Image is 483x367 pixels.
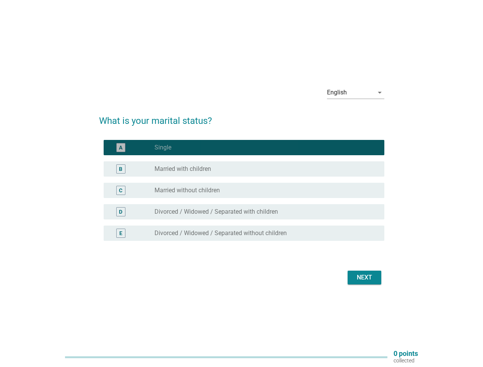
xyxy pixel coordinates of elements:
label: Married without children [154,187,220,194]
div: English [327,89,347,96]
div: D [119,208,122,216]
div: A [119,144,122,152]
div: B [119,165,122,173]
div: Next [354,273,375,282]
h2: What is your marital status? [99,106,384,128]
p: 0 points [394,350,418,357]
div: C [119,187,122,195]
button: Next [348,271,381,284]
label: Single [154,144,171,151]
label: Married with children [154,165,211,173]
i: arrow_drop_down [375,88,384,97]
label: Divorced / Widowed / Separated with children [154,208,278,216]
div: E [119,229,122,237]
p: collected [394,357,418,364]
label: Divorced / Widowed / Separated without children [154,229,287,237]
